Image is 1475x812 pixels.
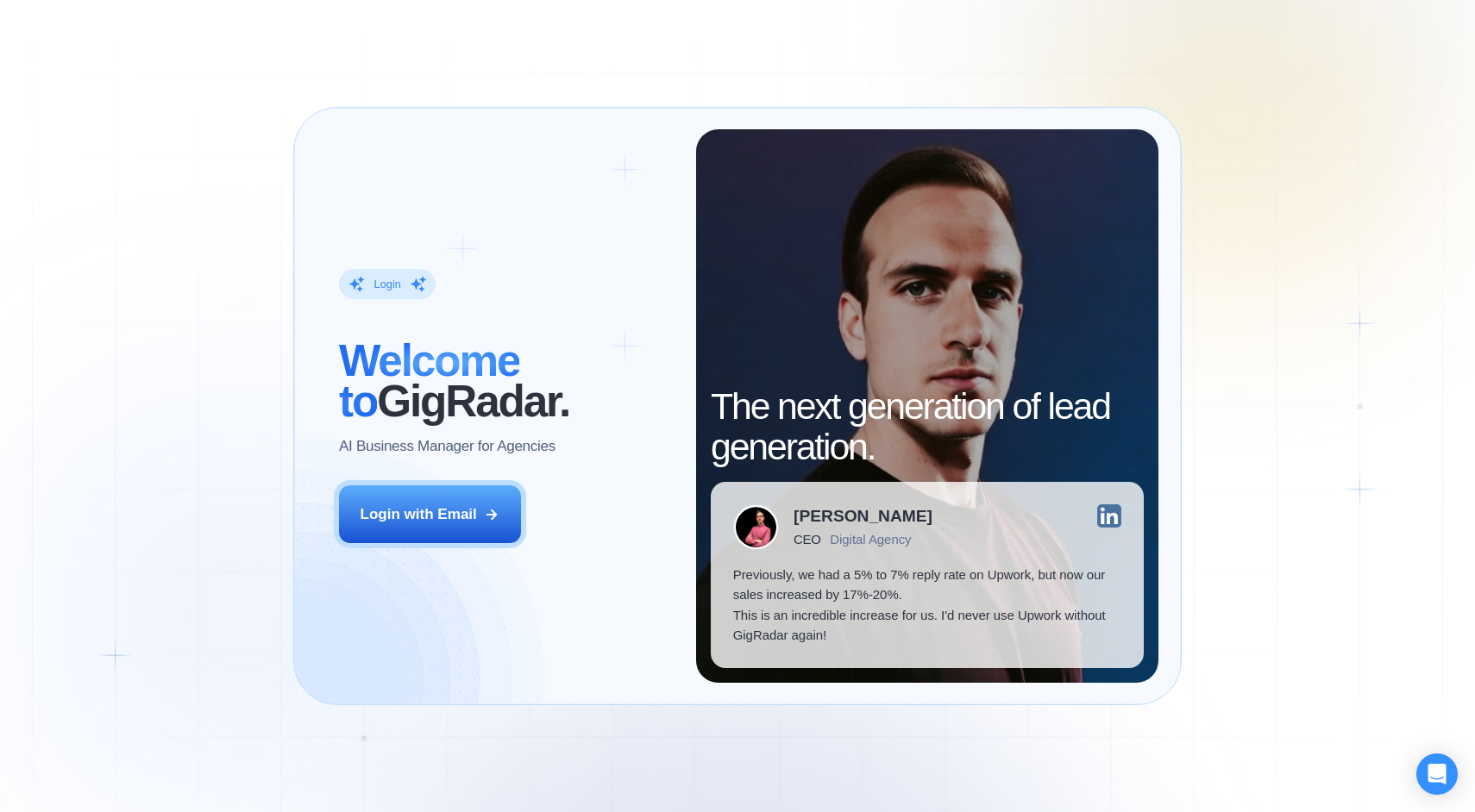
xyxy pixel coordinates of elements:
[1416,753,1458,795] div: Open Intercom Messenger
[339,336,519,426] span: Welcome to
[794,532,820,547] div: CEO
[339,340,675,422] h2: ‍ GigRadar.
[830,532,911,547] div: Digital Agency
[733,565,1122,646] p: Previously, we had a 5% to 7% reply rate on Upwork, but now our sales increased by 17%-20%. This ...
[711,386,1144,467] h2: The next generation of lead generation.
[339,485,522,542] button: Login with Email
[361,504,477,525] div: Login with Email
[339,436,555,457] p: AI Business Manager for Agencies
[373,277,400,291] div: Login
[794,508,932,524] div: [PERSON_NAME]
